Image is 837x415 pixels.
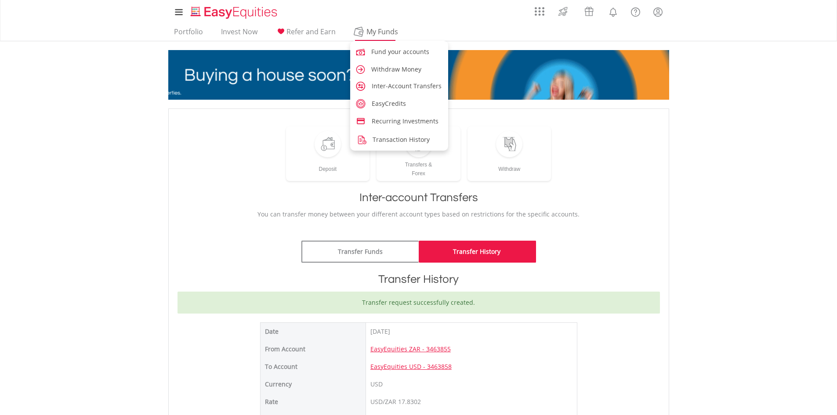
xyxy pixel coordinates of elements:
[602,2,624,20] a: Notifications
[372,99,406,108] span: EasyCredits
[189,5,281,20] img: EasyEquities_Logo.png
[350,61,449,77] a: caret-right.svg Withdraw Money
[260,358,366,375] td: To Account
[355,64,366,76] img: caret-right.svg
[529,2,550,16] a: AppsGrid
[272,27,339,41] a: Refer and Earn
[582,4,596,18] img: vouchers-v2.svg
[356,81,366,91] img: account-transfer.svg
[371,47,429,56] span: Fund your accounts
[467,157,551,173] div: Withdraw
[350,113,449,127] a: credit-card.svg Recurring Investments
[419,241,536,263] a: Transfer History
[354,26,411,37] span: My Funds
[356,134,368,146] img: transaction-history.png
[350,43,449,59] a: fund.svg Fund your accounts
[576,2,602,18] a: Vouchers
[467,126,551,181] a: Withdraw
[535,7,544,16] img: grid-menu-icon.svg
[260,393,366,411] td: Rate
[377,126,460,181] a: Transfers &Forex
[370,362,452,371] a: EasyEquities USD - 3463858
[178,292,660,314] div: Transfer request successfully created.
[260,322,366,340] td: Date
[377,157,460,178] div: Transfers & Forex
[350,131,449,147] a: transaction-history.png Transaction History
[624,2,647,20] a: FAQ's and Support
[260,375,366,393] td: Currency
[170,27,207,41] a: Portfolio
[366,322,577,340] td: [DATE]
[260,340,366,358] td: From Account
[373,135,430,144] span: Transaction History
[372,82,442,90] span: Inter-Account Transfers
[301,241,419,263] a: Transfer Funds
[371,65,421,73] span: Withdraw Money
[556,4,570,18] img: thrive-v2.svg
[286,27,336,36] span: Refer and Earn
[350,96,449,110] a: easy-credits.svg EasyCredits
[370,345,451,353] a: EasyEquities ZAR - 3463855
[356,99,366,108] img: easy-credits.svg
[366,393,577,411] td: USD/ZAR 17.8302
[168,50,669,100] img: EasyMortage Promotion Banner
[647,2,669,22] a: My Profile
[366,375,577,393] td: USD
[178,271,660,287] h1: Transfer History
[178,190,660,206] h1: Inter-account Transfers
[355,46,366,58] img: fund.svg
[178,210,660,219] p: You can transfer money between your different account types based on restrictions for the specifi...
[187,2,281,20] a: Home page
[356,116,366,126] img: credit-card.svg
[372,117,438,125] span: Recurring Investments
[217,27,261,41] a: Invest Now
[286,157,370,173] div: Deposit
[286,126,370,181] a: Deposit
[350,78,449,92] a: account-transfer.svg Inter-Account Transfers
